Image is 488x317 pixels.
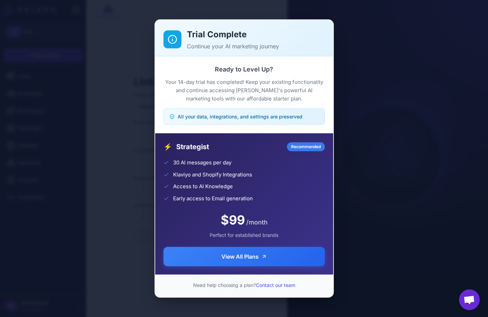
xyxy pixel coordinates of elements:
span: Klaviyo and Shopify Integrations [173,171,252,179]
span: 30 AI messages per day [173,159,231,167]
div: Perfect for established brands [163,231,325,239]
span: View All Plans [221,252,259,261]
span: ⚡ [163,142,172,152]
h3: Ready to Level Up? [163,65,325,74]
a: Open chat [459,289,480,310]
span: /month [246,218,268,227]
p: Your 14-day trial has completed! Keep your existing functionality and continue accessing [PERSON_... [163,78,325,103]
h2: Trial Complete [187,28,325,41]
span: Early access to Email generation [173,195,253,203]
div: Recommended [287,142,325,151]
span: Strategist [176,142,283,152]
p: Continue your AI marketing journey [187,42,325,50]
a: Contact our team [256,282,295,288]
span: All your data, integrations, and settings are preserved [178,113,302,120]
p: Need help choosing a plan? [163,281,325,289]
span: $99 [221,211,245,229]
span: Access to AI Knowledge [173,183,233,191]
button: View All Plans [163,247,325,266]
